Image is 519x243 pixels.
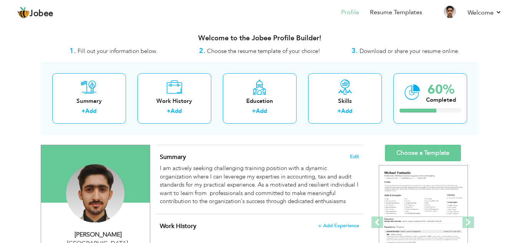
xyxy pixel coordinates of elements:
[47,230,150,239] div: [PERSON_NAME]
[144,97,205,105] div: Work History
[66,164,124,223] img: Hamza Niaz
[58,97,120,105] div: Summary
[81,107,85,115] label: +
[426,83,456,96] div: 60%
[229,97,290,105] div: Education
[337,107,341,115] label: +
[30,10,53,18] span: Jobee
[341,107,352,115] a: Add
[78,47,158,55] span: Fill out your information below.
[70,46,76,56] strong: 1.
[385,145,461,161] a: Choose a Template
[171,107,182,115] a: Add
[41,35,479,42] h3: Welcome to the Jobee Profile Builder!
[370,8,422,17] a: Resume Templates
[199,46,205,56] strong: 2.
[160,153,359,161] h4: Adding a summary is a quick and easy way to highlight your experience and interests.
[426,96,456,104] div: Completed
[17,7,30,19] img: jobee.io
[256,107,267,115] a: Add
[160,222,196,230] span: Work History
[17,7,53,19] a: Jobee
[167,107,171,115] label: +
[352,46,358,56] strong: 3.
[360,47,459,55] span: Download or share your resume online.
[252,107,256,115] label: +
[160,153,186,161] span: Summary
[350,154,359,159] span: Edit
[314,97,376,105] div: Skills
[341,8,359,17] a: Profile
[318,223,359,228] span: + Add Experience
[468,8,502,17] a: Welcome
[160,222,359,230] h4: This helps to show the companies you have worked for.
[444,6,456,18] img: Profile Img
[85,107,96,115] a: Add
[207,47,320,55] span: Choose the resume template of your choice!
[160,164,359,205] div: I am actively seeking challenging training position with a dynamic organization where I can lever...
